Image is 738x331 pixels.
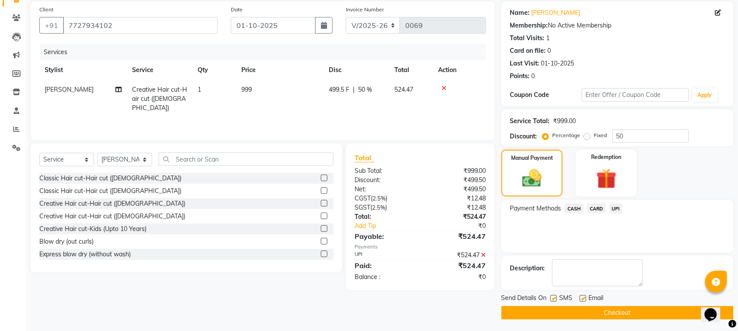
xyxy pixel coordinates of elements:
[236,60,324,80] th: Price
[420,176,493,185] div: ₹499.50
[420,231,493,241] div: ₹524.47
[701,296,729,322] iframe: chat widget
[231,6,243,14] label: Date
[39,212,185,221] div: Creative Hair cut-Hair cut ([DEMOGRAPHIC_DATA])
[516,167,548,190] img: _cash.svg
[510,90,582,100] div: Coupon Code
[39,60,127,80] th: Stylist
[420,203,493,212] div: ₹12.48
[39,199,185,208] div: Creative Hair cut-Hair cut ([DEMOGRAPHIC_DATA])
[372,204,385,211] span: 2.5%
[510,21,725,30] div: No Active Membership
[420,272,493,282] div: ₹0
[348,251,421,260] div: UPI
[433,60,486,80] th: Action
[592,153,622,161] label: Redemption
[510,34,545,43] div: Total Visits:
[39,237,94,246] div: Blow dry (out curls)
[358,85,372,94] span: 50 %
[532,8,581,17] a: [PERSON_NAME]
[39,17,64,34] button: +91
[348,212,421,221] div: Total:
[132,86,187,112] span: Creative Hair cut-Hair cut ([DEMOGRAPHIC_DATA])
[372,195,386,202] span: 2.5%
[324,60,389,80] th: Disc
[510,59,540,68] div: Last Visit:
[40,44,493,60] div: Services
[590,166,623,191] img: _gift.svg
[609,203,623,214] span: UPI
[39,174,181,183] div: Classic Hair cut-Hair cut ([DEMOGRAPHIC_DATA])
[560,293,573,304] span: SMS
[420,166,493,176] div: ₹999.00
[510,264,545,273] div: Description:
[355,243,486,251] div: Payments
[432,221,493,231] div: ₹0
[587,203,606,214] span: CARD
[541,59,574,68] div: 01-10-2025
[348,185,421,194] div: Net:
[348,221,432,231] a: Add Tip
[420,260,493,271] div: ₹524.47
[346,6,384,14] label: Invoice Number
[510,204,561,213] span: Payment Methods
[420,185,493,194] div: ₹499.50
[510,132,537,141] div: Discount:
[353,85,355,94] span: |
[582,88,689,102] input: Enter Offer / Coupon Code
[39,250,131,259] div: Express blow dry (without wash)
[355,153,375,162] span: Total
[39,6,53,14] label: Client
[420,251,493,260] div: ₹524.47
[127,60,192,80] th: Service
[241,86,252,93] span: 999
[511,154,553,162] label: Manual Payment
[510,117,550,126] div: Service Total:
[548,46,551,55] div: 0
[348,176,421,185] div: Discount:
[532,72,535,81] div: 0
[348,231,421,241] div: Payable:
[63,17,218,34] input: Search by Name/Mobile/Email/Code
[510,21,548,30] div: Membership:
[348,166,421,176] div: Sub Total:
[45,86,94,93] span: [PERSON_NAME]
[39,224,146,234] div: Creative Hair cut-Kids (Upto 10 Years)
[348,272,421,282] div: Balance :
[192,60,236,80] th: Qty
[348,203,421,212] div: ( )
[589,293,604,304] span: Email
[693,89,717,102] button: Apply
[553,131,581,139] label: Percentage
[348,194,421,203] div: ( )
[329,85,349,94] span: 499.5 F
[420,212,493,221] div: ₹524.47
[389,60,433,80] th: Total
[198,86,201,93] span: 1
[510,8,530,17] div: Name:
[394,86,413,93] span: 524.47
[355,203,370,211] span: SGST
[348,260,421,271] div: Paid:
[565,203,584,214] span: CASH
[594,131,607,139] label: Fixed
[420,194,493,203] div: ₹12.48
[159,152,334,166] input: Search or Scan
[39,186,181,196] div: Classic Hair cut-Hair cut ([DEMOGRAPHIC_DATA])
[553,117,576,126] div: ₹999.00
[510,72,530,81] div: Points:
[510,46,546,55] div: Card on file:
[355,194,371,202] span: CGST
[501,306,734,320] button: Checkout
[547,34,550,43] div: 1
[501,293,547,304] span: Send Details On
